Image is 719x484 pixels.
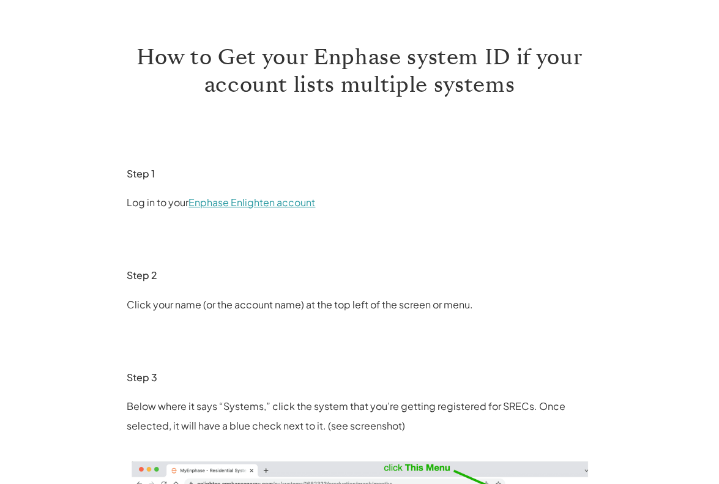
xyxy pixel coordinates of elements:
h3: Step 2 [127,269,592,282]
h1: How to Get your Enphase system ID if your account lists multiple systems [127,43,592,99]
p: Below where it says “Systems,” click the system that you’re getting registered for SRECs. Once se... [127,397,592,436]
a: Enphase Enlighten account [189,196,316,209]
h3: Step 3 [127,371,592,384]
p: Log in to your [127,193,592,212]
p: Click your name (or the account name) at the top left of the screen or menu. [127,295,592,315]
h3: Step 1 [127,167,592,181]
